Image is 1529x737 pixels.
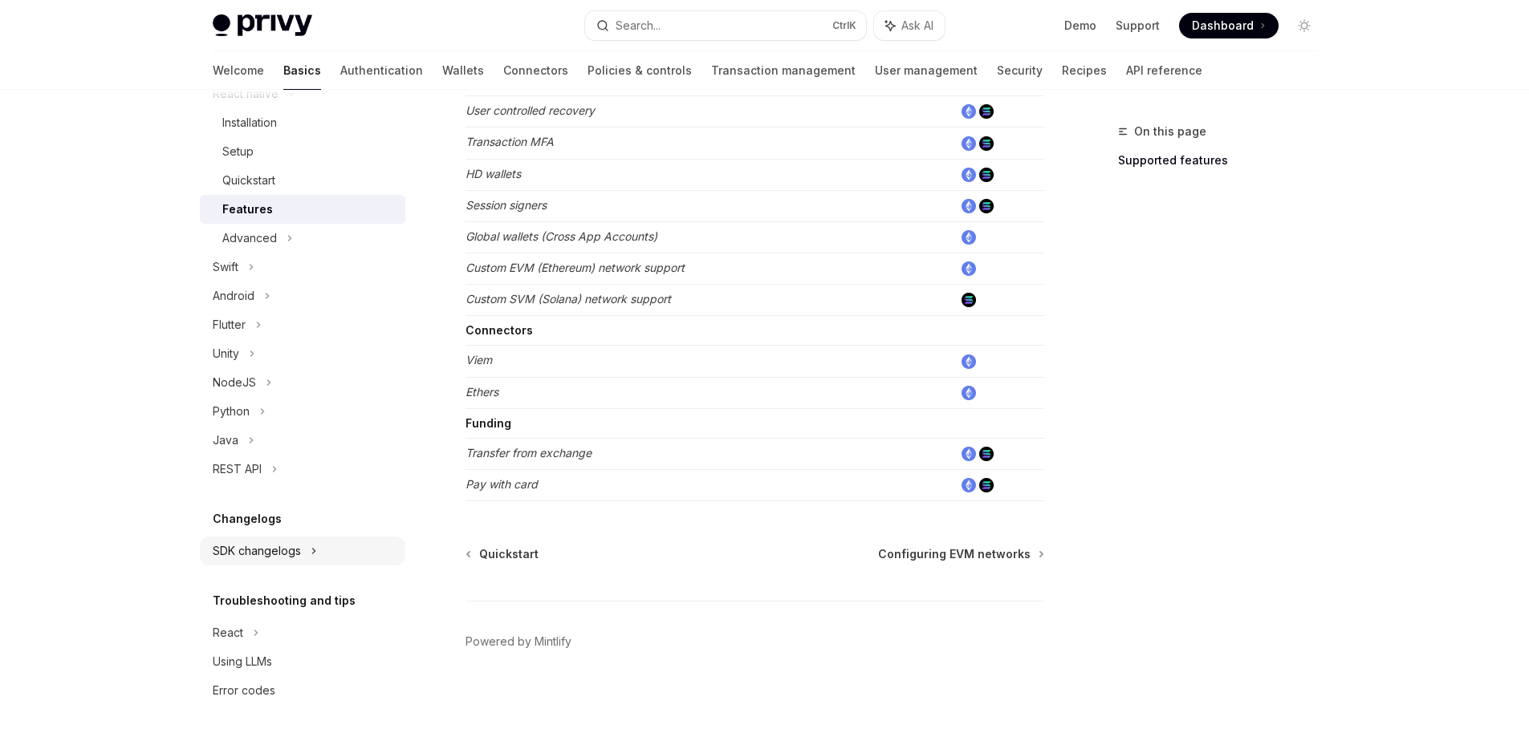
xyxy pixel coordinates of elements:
[213,431,238,450] div: Java
[1064,18,1096,34] a: Demo
[962,261,976,276] img: ethereum.png
[832,19,856,32] span: Ctrl K
[1118,148,1330,173] a: Supported features
[962,354,976,369] img: ethereum.png
[962,136,976,151] img: ethereum.png
[1192,18,1254,34] span: Dashboard
[466,261,685,274] em: Custom EVM (Ethereum) network support
[200,108,405,137] a: Installation
[466,135,554,148] em: Transaction MFA
[466,353,492,366] em: Viem
[1179,13,1279,38] a: Dashboard
[962,293,976,307] img: solana.png
[222,200,273,219] div: Features
[213,509,282,528] h5: Changelogs
[466,229,657,243] em: Global wallets (Cross App Accounts)
[962,478,976,492] img: ethereum.png
[962,199,976,213] img: ethereum.png
[340,51,423,90] a: Authentication
[979,136,994,151] img: solana.png
[874,11,945,40] button: Ask AI
[878,546,1043,562] a: Configuring EVM networks
[1291,13,1317,38] button: Toggle dark mode
[962,168,976,182] img: ethereum.png
[442,51,484,90] a: Wallets
[479,546,539,562] span: Quickstart
[711,51,856,90] a: Transaction management
[200,676,405,705] a: Error codes
[962,447,976,461] img: ethereum.png
[222,113,277,132] div: Installation
[1134,122,1206,141] span: On this page
[585,11,866,40] button: Search...CtrlK
[878,546,1031,562] span: Configuring EVM networks
[616,16,661,35] div: Search...
[213,344,239,363] div: Unity
[213,652,272,671] div: Using LLMs
[466,167,521,180] em: HD wallets
[213,257,238,277] div: Swift
[875,51,978,90] a: User management
[962,104,976,119] img: ethereum.png
[466,385,498,399] em: Ethers
[283,51,321,90] a: Basics
[1062,51,1107,90] a: Recipes
[466,446,592,460] em: Transfer from exchange
[213,591,356,610] h5: Troubleshooting and tips
[213,541,301,561] div: SDK changelogs
[1126,51,1202,90] a: API reference
[979,478,994,492] img: solana.png
[213,286,254,306] div: Android
[979,104,994,119] img: solana.png
[213,14,312,37] img: light logo
[962,386,976,400] img: ethereum.png
[997,51,1043,90] a: Security
[1116,18,1160,34] a: Support
[200,166,405,195] a: Quickstart
[466,198,547,212] em: Session signers
[222,142,254,161] div: Setup
[979,199,994,213] img: solana.png
[222,171,275,190] div: Quickstart
[200,647,405,676] a: Using LLMs
[222,229,277,248] div: Advanced
[213,460,262,479] div: REST API
[213,623,243,642] div: React
[213,51,264,90] a: Welcome
[213,373,256,392] div: NodeJS
[213,681,275,700] div: Error codes
[466,323,533,337] strong: Connectors
[901,18,933,34] span: Ask AI
[979,168,994,182] img: solana.png
[466,103,595,117] em: User controlled recovery
[979,447,994,461] img: solana.png
[503,51,568,90] a: Connectors
[466,416,511,430] strong: Funding
[200,137,405,166] a: Setup
[962,230,976,245] img: ethereum.png
[467,546,539,562] a: Quickstart
[213,315,246,334] div: Flutter
[213,402,250,421] div: Python
[466,477,538,491] em: Pay with card
[588,51,692,90] a: Policies & controls
[466,634,571,650] a: Powered by Mintlify
[466,292,671,306] em: Custom SVM (Solana) network support
[200,195,405,224] a: Features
